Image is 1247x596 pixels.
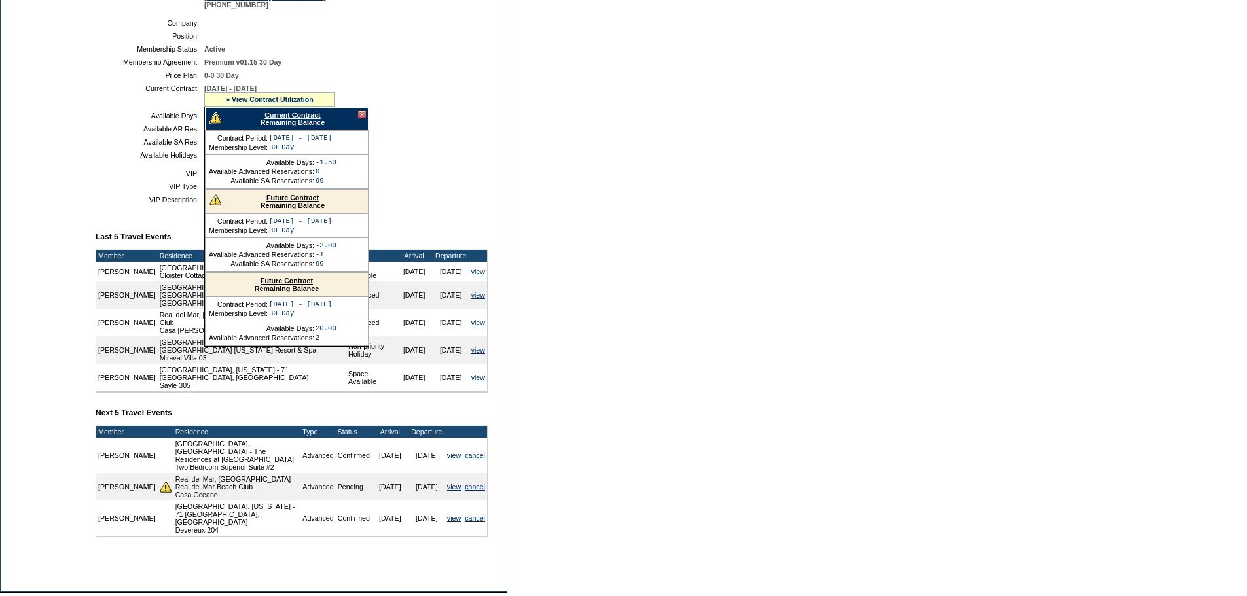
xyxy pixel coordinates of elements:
span: Active [204,45,225,53]
td: [PERSON_NAME] [96,364,158,391]
td: -1 [316,251,336,258]
td: [DATE] - [DATE] [269,134,332,142]
td: Available Advanced Reservations: [209,167,314,175]
td: [DATE] [372,438,408,473]
td: [DATE] [396,364,433,391]
td: Advanced [346,281,396,309]
td: [DATE] [408,500,445,536]
td: -3.00 [316,241,336,249]
td: Current Contract: [101,84,199,107]
td: 30 Day [269,309,332,317]
td: [PERSON_NAME] [96,309,158,336]
td: Available AR Res: [101,125,199,133]
a: view [471,346,485,354]
td: Non-priority Holiday [346,336,396,364]
td: Type [346,250,396,262]
td: Available Advanced Reservations: [209,251,314,258]
td: Available Days: [209,158,314,166]
a: view [471,268,485,275]
td: [PERSON_NAME] [96,473,158,500]
td: Pending [336,473,372,500]
td: Space Available [346,364,396,391]
td: 99 [316,260,336,268]
td: [DATE] [396,309,433,336]
td: [DATE] [396,336,433,364]
td: Position: [101,32,199,40]
b: Next 5 Travel Events [96,408,172,417]
td: Available Days: [209,241,314,249]
td: [DATE] - [DATE] [269,300,332,308]
td: Available Advanced Reservations: [209,334,314,342]
td: Membership Level: [209,226,268,234]
img: There are insufficient days and/or tokens to cover this reservation [209,112,221,124]
a: cancel [465,483,485,491]
td: [DATE] [396,281,433,309]
td: [PERSON_NAME] [96,336,158,364]
td: Type [300,426,335,438]
td: Available SA Reservations: [209,260,314,268]
td: Membership Status: [101,45,199,53]
td: -1.50 [316,158,336,166]
a: Current Contract [264,111,320,119]
td: [PERSON_NAME] [96,262,158,281]
td: [GEOGRAPHIC_DATA], [GEOGRAPHIC_DATA] - The Residences at [GEOGRAPHIC_DATA] Two Bedroom Superior S... [173,438,301,473]
td: Membership Agreement: [101,58,199,66]
a: view [471,374,485,381]
td: Residence [158,250,346,262]
td: [GEOGRAPHIC_DATA], [US_STATE] - 71 [GEOGRAPHIC_DATA], [GEOGRAPHIC_DATA] Devereux 204 [173,500,301,536]
td: Price Plan: [101,71,199,79]
td: 99 [316,177,336,184]
td: Available SA Res: [101,138,199,146]
td: 30 Day [269,143,332,151]
td: 2 [316,334,336,342]
td: Available Days: [101,112,199,120]
span: Premium v01.15 30 Day [204,58,281,66]
td: Departure [433,250,469,262]
td: [GEOGRAPHIC_DATA], [GEOGRAPHIC_DATA] - [GEOGRAPHIC_DATA], [GEOGRAPHIC_DATA] [GEOGRAPHIC_DATA] [158,281,346,309]
td: Confirmed [336,438,372,473]
td: [GEOGRAPHIC_DATA], [US_STATE] - 71 [GEOGRAPHIC_DATA], [GEOGRAPHIC_DATA] Sayle 305 [158,364,346,391]
td: Contract Period: [209,300,268,308]
td: Member [96,426,158,438]
td: Available SA Reservations: [209,177,314,184]
td: Advanced [346,309,396,336]
td: VIP Type: [101,183,199,190]
img: There are insufficient days and/or tokens to cover this reservation [209,194,221,205]
td: [DATE] [433,309,469,336]
td: [PERSON_NAME] [96,438,158,473]
td: Advanced [300,438,335,473]
td: Advanced [300,473,335,500]
a: » View Contract Utilization [226,96,314,103]
span: [DATE] - [DATE] [204,84,257,92]
td: Departure [408,426,445,438]
td: VIP Description: [101,196,199,203]
td: Confirmed [336,500,372,536]
a: cancel [465,451,485,459]
a: Future Contract [261,277,313,285]
td: [GEOGRAPHIC_DATA], [US_STATE] - The Cloister Cloister Cottage 907 [158,262,346,281]
img: There are insufficient days and/or tokens to cover this reservation [160,481,172,493]
td: Membership Level: [209,309,268,317]
a: view [447,451,461,459]
div: Remaining Balance [206,273,368,297]
td: Available Days: [209,324,314,332]
td: [DATE] - [DATE] [269,217,332,225]
td: [DATE] [433,281,469,309]
td: 20.00 [316,324,336,332]
td: Advanced [300,500,335,536]
td: Real del Mar, [GEOGRAPHIC_DATA] - Real del Mar Beach Club Casa Oceano [173,473,301,500]
td: [DATE] [433,336,469,364]
td: Real del Mar, [GEOGRAPHIC_DATA] - Real del Mar Beach Club Casa [PERSON_NAME] [158,309,346,336]
td: Company: [101,19,199,27]
td: Contract Period: [209,134,268,142]
a: Future Contract [266,194,319,202]
div: Remaining Balance [205,107,369,130]
td: [DATE] [408,438,445,473]
td: Space Available [346,262,396,281]
td: 30 Day [269,226,332,234]
b: Last 5 Travel Events [96,232,171,241]
td: [PERSON_NAME] [96,281,158,309]
td: [DATE] [433,364,469,391]
td: [DATE] [408,473,445,500]
td: Membership Level: [209,143,268,151]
